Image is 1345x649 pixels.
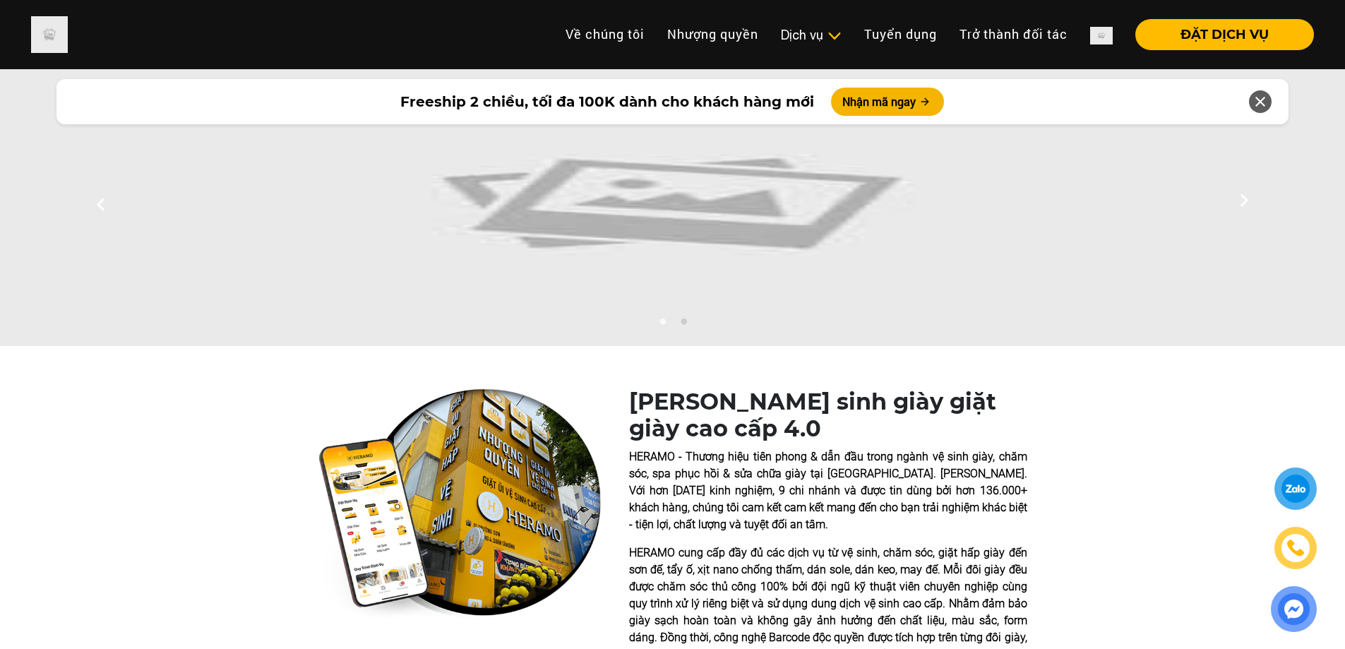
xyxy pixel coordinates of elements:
[1286,538,1305,558] img: phone-icon
[827,29,842,43] img: subToggleIcon
[629,388,1027,443] h1: [PERSON_NAME] sinh giày giặt giày cao cấp 4.0
[400,91,814,112] span: Freeship 2 chiều, tối đa 100K dành cho khách hàng mới
[656,19,770,49] a: Nhượng quyền
[1124,28,1314,41] a: ĐẶT DỊCH VỤ
[831,88,944,116] button: Nhận mã ngay
[948,19,1079,49] a: Trở thành đối tác
[1277,529,1315,567] a: phone-icon
[781,25,842,44] div: Dịch vụ
[655,318,669,332] button: 1
[676,318,691,332] button: 2
[318,388,601,620] img: heramo-quality-banner
[629,448,1027,533] p: HERAMO - Thương hiệu tiên phong & dẫn đầu trong ngành vệ sinh giày, chăm sóc, spa phục hồi & sửa ...
[1135,19,1314,50] button: ĐẶT DỊCH VỤ
[554,19,656,49] a: Về chúng tôi
[853,19,948,49] a: Tuyển dụng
